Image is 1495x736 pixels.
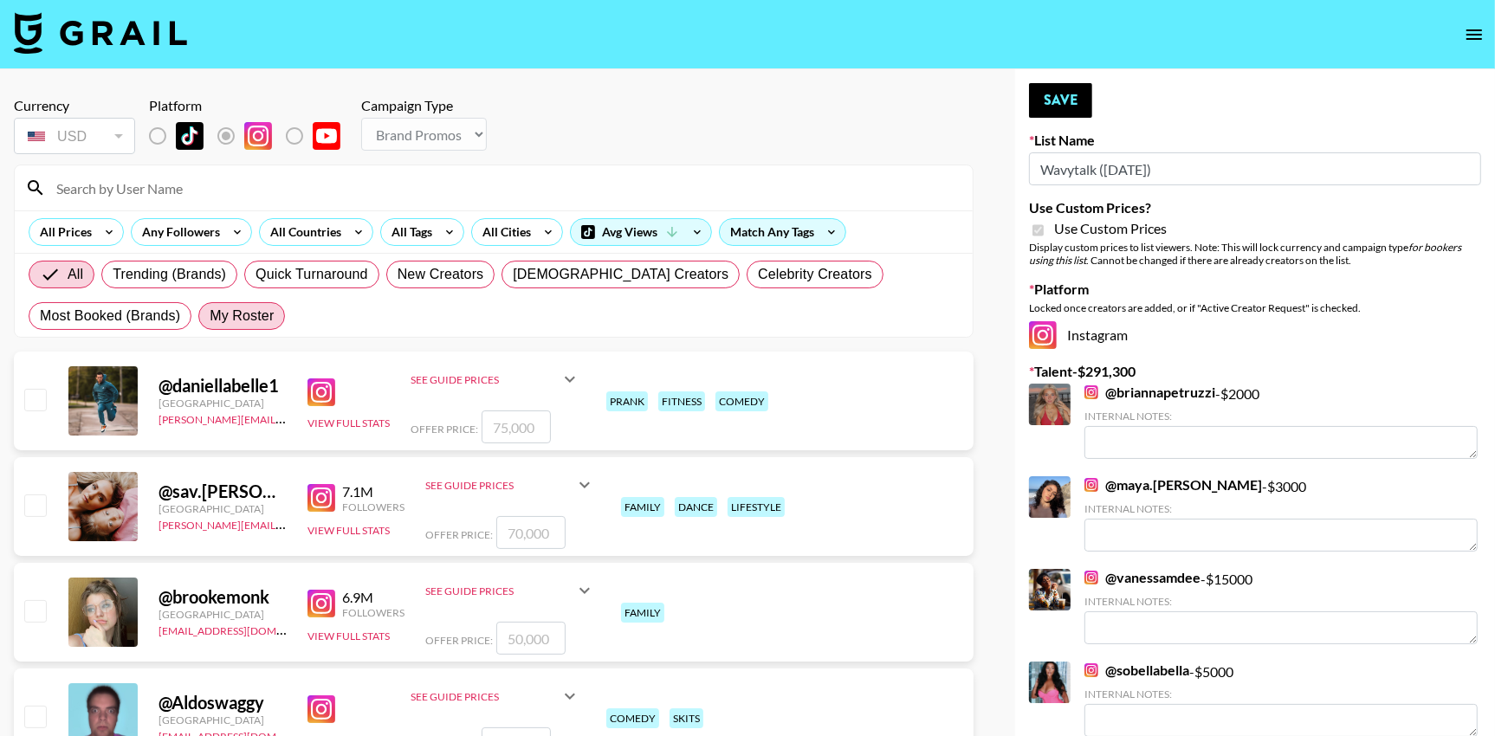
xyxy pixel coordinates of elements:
[411,358,580,400] div: See Guide Prices
[411,423,478,436] span: Offer Price:
[29,219,95,245] div: All Prices
[513,264,728,285] span: [DEMOGRAPHIC_DATA] Creators
[244,122,272,150] img: Instagram
[425,584,574,597] div: See Guide Prices
[149,118,354,154] div: List locked to Instagram.
[342,589,404,606] div: 6.9M
[1084,385,1098,399] img: Instagram
[1029,132,1481,149] label: List Name
[159,586,287,608] div: @ brookemonk
[621,497,664,517] div: family
[1084,502,1478,515] div: Internal Notes:
[342,606,404,619] div: Followers
[313,122,340,150] img: YouTube
[1029,83,1092,118] button: Save
[1029,301,1481,314] div: Locked once creators are added, or if "Active Creator Request" is checked.
[14,114,135,158] div: Currency is locked to USD
[17,121,132,152] div: USD
[256,264,368,285] span: Quick Turnaround
[496,516,566,549] input: 70,000
[670,708,703,728] div: skits
[1029,281,1481,298] label: Platform
[411,690,560,703] div: See Guide Prices
[307,378,335,406] img: Instagram
[1084,662,1189,679] a: @sobellabella
[425,634,493,647] span: Offer Price:
[621,603,664,623] div: family
[113,264,226,285] span: Trending (Brands)
[1084,569,1201,586] a: @vanessamdee
[398,264,484,285] span: New Creators
[342,483,404,500] div: 7.1M
[496,622,566,655] input: 50,000
[720,219,845,245] div: Match Any Tags
[1084,663,1098,677] img: Instagram
[46,174,962,202] input: Search by User Name
[149,97,354,114] div: Platform
[307,524,390,537] button: View Full Stats
[715,391,768,411] div: comedy
[210,306,274,326] span: My Roster
[1054,220,1167,237] span: Use Custom Prices
[381,219,436,245] div: All Tags
[132,219,223,245] div: Any Followers
[68,264,83,285] span: All
[159,692,287,713] div: @ Aldoswaggy
[159,713,287,726] div: [GEOGRAPHIC_DATA]
[1084,478,1098,492] img: Instagram
[176,122,204,150] img: TikTok
[1084,384,1215,401] a: @briannapetruzzi
[1084,476,1478,552] div: - $ 3000
[1029,241,1481,267] div: Display custom prices to list viewers. Note: This will lock currency and campaign type . Cannot b...
[1084,410,1478,423] div: Internal Notes:
[159,410,415,426] a: [PERSON_NAME][EMAIL_ADDRESS][DOMAIN_NAME]
[1457,17,1492,52] button: open drawer
[307,629,390,642] button: View Full Stats
[159,608,287,621] div: [GEOGRAPHIC_DATA]
[675,497,717,517] div: dance
[658,391,705,411] div: fitness
[159,621,333,637] a: [EMAIL_ADDRESS][DOMAIN_NAME]
[728,497,785,517] div: lifestyle
[361,97,487,114] div: Campaign Type
[1084,571,1098,584] img: Instagram
[307,484,335,512] img: Instagram
[1029,241,1461,267] em: for bookers using this list
[1084,688,1478,700] div: Internal Notes:
[472,219,534,245] div: All Cities
[1084,569,1478,644] div: - $ 15000
[159,397,287,410] div: [GEOGRAPHIC_DATA]
[1029,199,1481,216] label: Use Custom Prices?
[307,695,335,723] img: Instagram
[307,416,390,429] button: View Full Stats
[1084,384,1478,459] div: - $ 2000
[425,528,493,541] span: Offer Price:
[571,219,711,245] div: Avg Views
[1029,321,1057,349] img: Instagram
[14,97,135,114] div: Currency
[159,375,287,397] div: @ daniellabelle1
[411,675,580,717] div: See Guide Prices
[425,479,574,492] div: See Guide Prices
[307,590,335,617] img: Instagram
[1029,363,1481,380] label: Talent - $ 291,300
[342,500,404,513] div: Followers
[606,708,659,728] div: comedy
[159,515,415,532] a: [PERSON_NAME][EMAIL_ADDRESS][DOMAIN_NAME]
[482,410,551,443] input: 75,000
[425,570,595,611] div: See Guide Prices
[1029,321,1481,349] div: Instagram
[1084,476,1262,494] a: @maya.[PERSON_NAME]
[606,391,648,411] div: prank
[14,12,187,54] img: Grail Talent
[159,502,287,515] div: [GEOGRAPHIC_DATA]
[425,464,595,506] div: See Guide Prices
[260,219,345,245] div: All Countries
[1084,595,1478,608] div: Internal Notes:
[159,481,287,502] div: @ sav.[PERSON_NAME]
[40,306,180,326] span: Most Booked (Brands)
[758,264,872,285] span: Celebrity Creators
[411,373,560,386] div: See Guide Prices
